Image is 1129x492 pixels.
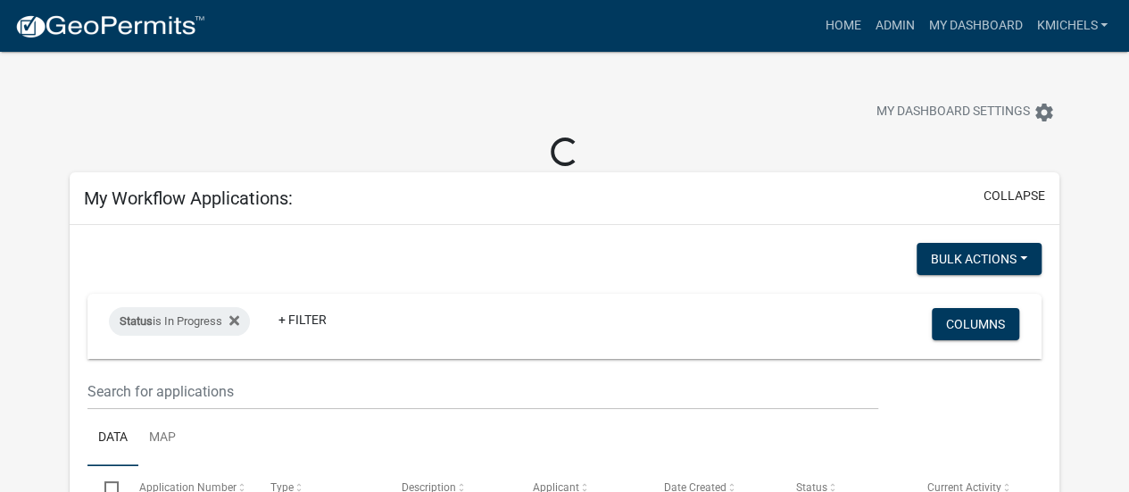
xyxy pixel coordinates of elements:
input: Search for applications [87,373,877,410]
a: Home [818,9,868,43]
div: is In Progress [109,307,250,336]
a: Admin [868,9,921,43]
h5: My Workflow Applications: [84,188,293,209]
a: Map [138,410,187,467]
button: Columns [932,308,1019,340]
span: Status [120,314,153,328]
i: settings [1034,102,1055,123]
button: collapse [984,187,1045,205]
button: Bulk Actions [917,243,1042,275]
a: My Dashboard [921,9,1029,43]
a: + Filter [264,304,341,336]
a: KMichels [1029,9,1115,43]
button: My Dashboard Settingssettings [862,95,1069,129]
a: Data [87,410,138,467]
span: My Dashboard Settings [876,102,1030,123]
